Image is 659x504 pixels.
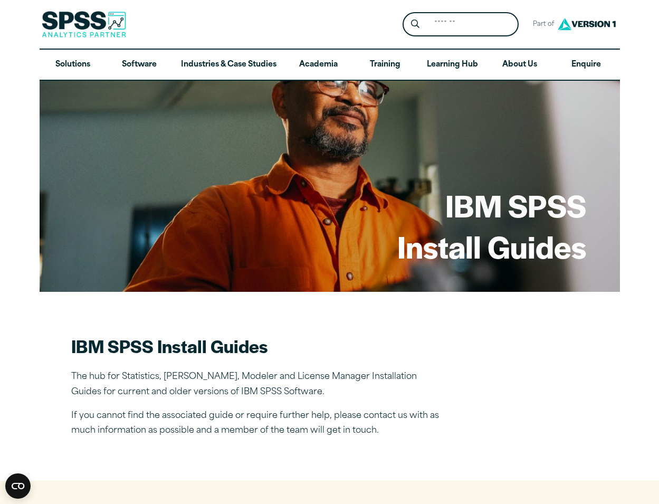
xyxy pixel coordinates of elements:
[71,369,441,400] p: The hub for Statistics, [PERSON_NAME], Modeler and License Manager Installation Guides for curren...
[486,50,553,80] a: About Us
[42,11,126,37] img: SPSS Analytics Partner
[71,408,441,439] p: If you cannot find the associated guide or require further help, please contact us with as much i...
[553,50,619,80] a: Enquire
[555,14,618,34] img: Version1 Logo
[411,20,419,28] svg: Search magnifying glass icon
[405,15,425,34] button: Search magnifying glass icon
[285,50,351,80] a: Academia
[527,17,555,32] span: Part of
[106,50,173,80] a: Software
[403,12,519,37] form: Site Header Search Form
[40,50,620,80] nav: Desktop version of site main menu
[397,185,586,267] h1: IBM SPSS Install Guides
[71,334,441,358] h2: IBM SPSS Install Guides
[40,50,106,80] a: Solutions
[173,50,285,80] a: Industries & Case Studies
[418,50,486,80] a: Learning Hub
[351,50,418,80] a: Training
[5,473,31,499] button: Open CMP widget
